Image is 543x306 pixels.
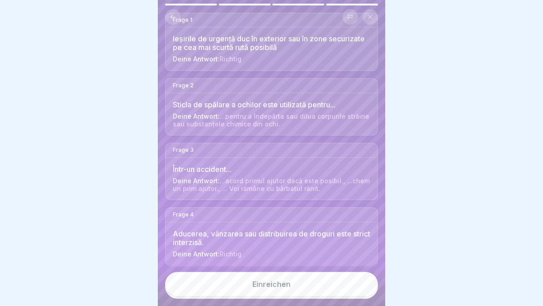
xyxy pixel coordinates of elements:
div: Frage 3 [166,143,377,157]
div: Sticla de spălare a ochilor este utilizată pentru... [173,100,370,109]
span: ...acord primul ajutor dacă este posibil., ...chem un prim ajutor., ... Voi rămâne cu bărbatul ră... [173,177,370,192]
div: Deine Antwort: [173,55,370,63]
span: ...pentru a îndepărta sau dilua corpurile străine sau substanțele chimice din ochi. [173,112,369,128]
div: Ieșirile de urgență duc în exterior sau în zone securizate pe cea mai scurtă rută posibilă [173,35,370,52]
span: Richtig [220,250,241,258]
button: Einreichen [165,272,378,296]
div: Einreichen [252,280,291,288]
div: Deine Antwort: [173,251,370,258]
div: Aducerea, vânzarea sau distribuirea de droguri este strict interzisă. [173,230,370,247]
span: Richtig [220,55,241,63]
div: Deine Antwort: [173,113,370,128]
div: Într-un accident... [173,165,370,174]
div: Deine Antwort: [173,177,370,193]
div: Frage 4 [166,208,377,222]
div: Frage 2 [166,79,377,93]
